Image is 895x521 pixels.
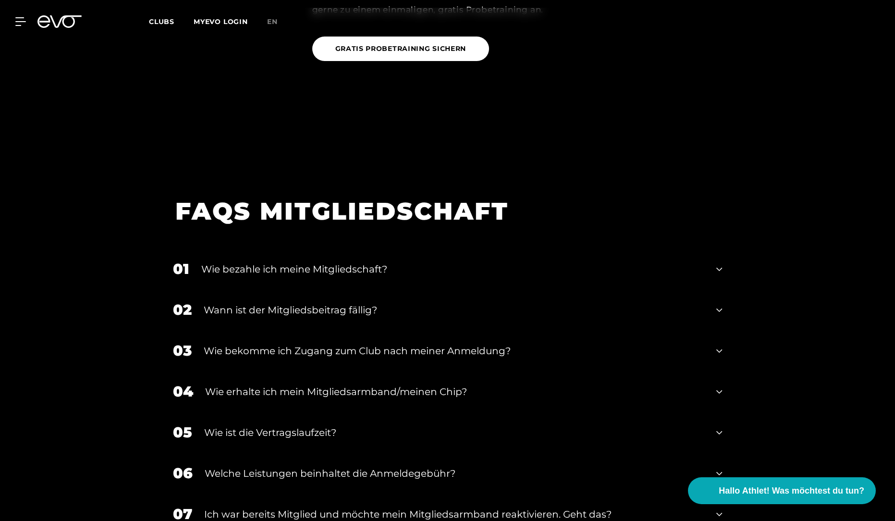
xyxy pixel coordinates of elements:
div: 02 [173,299,192,321]
div: Wie erhalte ich mein Mitgliedsarmband/meinen Chip? [205,385,705,399]
span: en [267,17,278,26]
div: Wann ist der Mitgliedsbeitrag fällig? [204,303,705,317]
a: en [267,16,289,27]
a: MYEVO LOGIN [194,17,248,26]
span: GRATIS PROBETRAINING SICHERN [335,44,466,54]
div: 05 [173,422,192,443]
div: 03 [173,340,192,361]
a: GRATIS PROBETRAINING SICHERN [312,29,493,68]
span: Hallo Athlet! Was möchtest du tun? [719,484,864,497]
div: Welche Leistungen beinhaltet die Anmeldegebühr? [205,466,705,481]
div: 06 [173,462,193,484]
h1: FAQS MITGLIEDSCHAFT [175,196,708,227]
span: Clubs [149,17,174,26]
div: 01 [173,258,189,280]
a: Clubs [149,17,194,26]
div: Wie bezahle ich meine Mitgliedschaft? [201,262,705,276]
button: Hallo Athlet! Was möchtest du tun? [688,477,876,504]
div: Wie ist die Vertragslaufzeit? [204,425,705,440]
div: Wie bekomme ich Zugang zum Club nach meiner Anmeldung? [204,344,705,358]
div: 04 [173,381,193,402]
